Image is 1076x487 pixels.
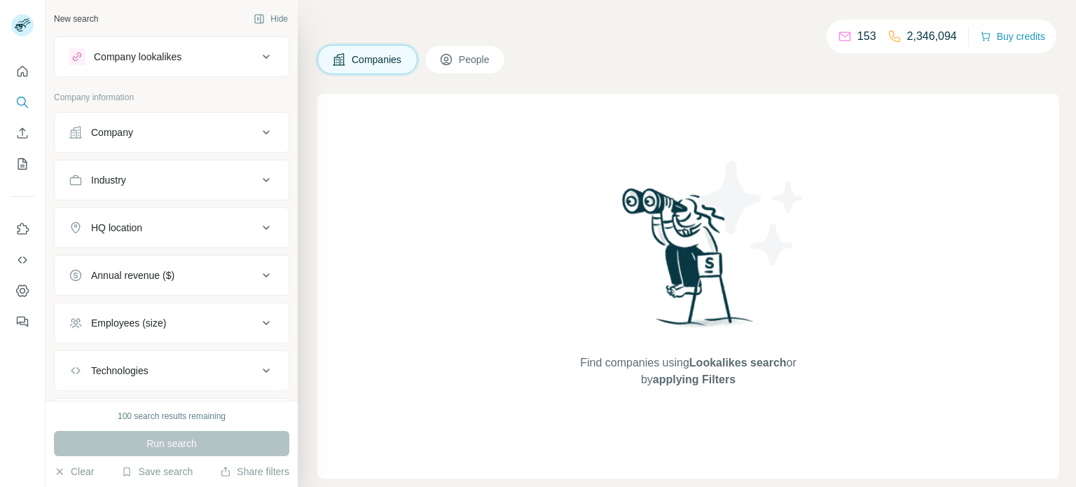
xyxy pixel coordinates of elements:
button: Clear [54,465,94,479]
div: 100 search results remaining [118,410,226,423]
button: Company lookalikes [55,40,289,74]
button: Use Surfe on LinkedIn [11,217,34,242]
div: Company lookalikes [94,50,181,64]
div: HQ location [91,221,142,235]
button: My lists [11,151,34,177]
div: Technologies [91,364,149,378]
button: Industry [55,163,289,197]
button: Use Surfe API [11,247,34,273]
button: Annual revenue ($) [55,259,289,292]
img: Surfe Illustration - Woman searching with binoculars [616,184,761,341]
button: Feedback [11,309,34,334]
button: Hide [244,8,298,29]
button: HQ location [55,211,289,245]
span: Find companies using or by [576,355,800,388]
button: Technologies [55,354,289,387]
img: Surfe Illustration - Stars [689,150,815,276]
span: Lookalikes search [689,357,787,369]
button: Share filters [220,465,289,479]
span: Companies [352,53,403,67]
button: Company [55,116,289,149]
button: Dashboard [11,278,34,303]
p: 2,346,094 [907,28,957,45]
div: Annual revenue ($) [91,268,174,282]
button: Search [11,90,34,115]
span: applying Filters [653,373,736,385]
button: Quick start [11,59,34,84]
div: New search [54,13,98,25]
h4: Search [317,17,1059,36]
button: Enrich CSV [11,121,34,146]
p: 153 [857,28,876,45]
p: Company information [54,91,289,104]
button: Save search [121,465,193,479]
span: People [459,53,491,67]
button: Employees (size) [55,306,289,340]
div: Industry [91,173,126,187]
button: Buy credits [980,27,1045,46]
div: Employees (size) [91,316,166,330]
div: Company [91,125,133,139]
